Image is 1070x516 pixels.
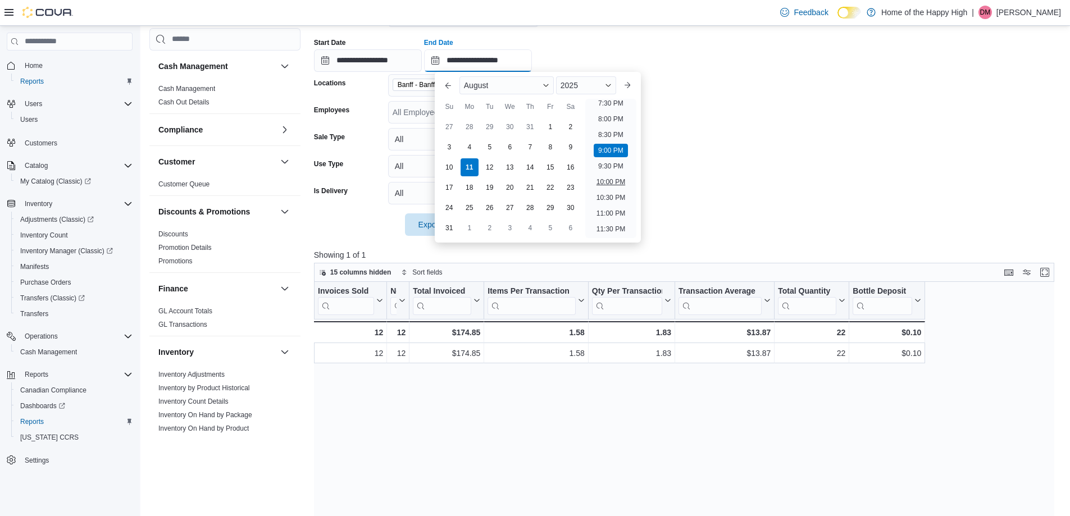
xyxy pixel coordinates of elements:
[20,177,91,186] span: My Catalog (Classic)
[488,346,585,360] div: 1.58
[618,76,636,94] button: Next month
[22,7,73,18] img: Cova
[541,138,559,156] div: day-8
[1020,266,1033,279] button: Display options
[158,98,210,106] a: Cash Out Details
[594,128,628,141] li: 8:30 PM
[778,286,845,315] button: Total Quantity
[390,286,397,297] div: Net Sold
[149,82,300,113] div: Cash Management
[158,124,203,135] h3: Compliance
[20,59,47,72] a: Home
[461,199,479,217] div: day-25
[424,49,532,72] input: Press the down key to enter a popover containing a calendar. Press the escape key to close the po...
[501,219,519,237] div: day-3
[16,291,89,305] a: Transfers (Classic)
[488,286,576,297] div: Items Per Transaction
[424,38,453,47] label: End Date
[11,212,137,227] a: Adjustments (Classic)
[521,179,539,197] div: day-21
[158,85,215,93] a: Cash Management
[16,291,133,305] span: Transfers (Classic)
[501,138,519,156] div: day-6
[440,98,458,116] div: Su
[20,417,44,426] span: Reports
[314,38,346,47] label: Start Date
[996,6,1061,19] p: [PERSON_NAME]
[278,123,292,136] button: Compliance
[158,383,250,392] span: Inventory by Product Historical
[20,368,133,381] span: Reports
[11,306,137,322] button: Transfers
[20,197,133,211] span: Inventory
[20,386,86,395] span: Canadian Compliance
[20,262,49,271] span: Manifests
[679,286,762,315] div: Transaction Average
[794,7,828,18] span: Feedback
[594,159,628,173] li: 9:30 PM
[16,307,53,321] a: Transfers
[158,156,276,167] button: Customer
[16,244,117,258] a: Inventory Manager (Classic)
[149,304,300,336] div: Finance
[837,7,861,19] input: Dark Mode
[20,294,85,303] span: Transfers (Classic)
[11,344,137,360] button: Cash Management
[393,79,499,91] span: Banff - Banff Caribou - Fire & Flower
[158,346,276,358] button: Inventory
[16,399,133,413] span: Dashboards
[16,345,81,359] a: Cash Management
[501,199,519,217] div: day-27
[16,383,133,397] span: Canadian Compliance
[158,321,207,328] a: GL Transactions
[481,158,499,176] div: day-12
[16,260,133,273] span: Manifests
[158,243,212,252] span: Promotion Details
[158,307,212,315] a: GL Account Totals
[461,118,479,136] div: day-28
[158,384,250,392] a: Inventory by Product Historical
[562,158,580,176] div: day-16
[592,175,630,189] li: 10:00 PM
[679,286,771,315] button: Transaction Average
[461,158,479,176] div: day-11
[16,75,48,88] a: Reports
[20,454,53,467] a: Settings
[16,244,133,258] span: Inventory Manager (Classic)
[778,286,836,297] div: Total Quantity
[388,155,539,177] button: All
[158,257,193,266] span: Promotions
[16,431,133,444] span: Washington CCRS
[315,266,396,279] button: 15 columns hidden
[158,410,252,419] span: Inventory On Hand by Package
[562,179,580,197] div: day-23
[481,219,499,237] div: day-2
[25,99,42,108] span: Users
[314,186,348,195] label: Is Delivery
[562,219,580,237] div: day-6
[11,243,137,259] a: Inventory Manager (Classic)
[413,286,471,297] div: Total Invoiced
[488,286,576,315] div: Items Per Transaction
[318,286,374,297] div: Invoices Sold
[461,219,479,237] div: day-1
[278,345,292,359] button: Inventory
[158,411,252,419] a: Inventory On Hand by Package
[1002,266,1016,279] button: Keyboard shortcuts
[679,326,771,339] div: $13.87
[561,81,578,90] span: 2025
[521,158,539,176] div: day-14
[541,199,559,217] div: day-29
[16,229,133,242] span: Inventory Count
[388,128,539,150] button: All
[412,213,461,236] span: Export
[541,219,559,237] div: day-5
[390,326,406,339] div: 12
[2,452,137,468] button: Settings
[314,49,422,72] input: Press the down key to open a popover containing a calendar.
[592,191,630,204] li: 10:30 PM
[20,159,133,172] span: Catalog
[25,370,48,379] span: Reports
[413,326,480,339] div: $174.85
